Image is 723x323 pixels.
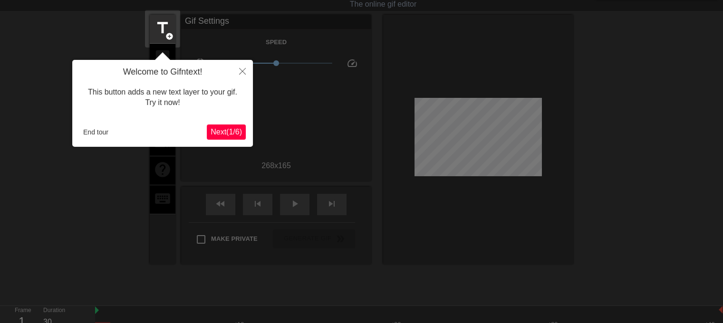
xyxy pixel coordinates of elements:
div: This button adds a new text layer to your gif. Try it now! [79,77,246,118]
button: Close [232,60,253,82]
h4: Welcome to Gifntext! [79,67,246,77]
button: Next [207,124,246,140]
span: Next ( 1 / 6 ) [211,128,242,136]
button: End tour [79,125,112,139]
